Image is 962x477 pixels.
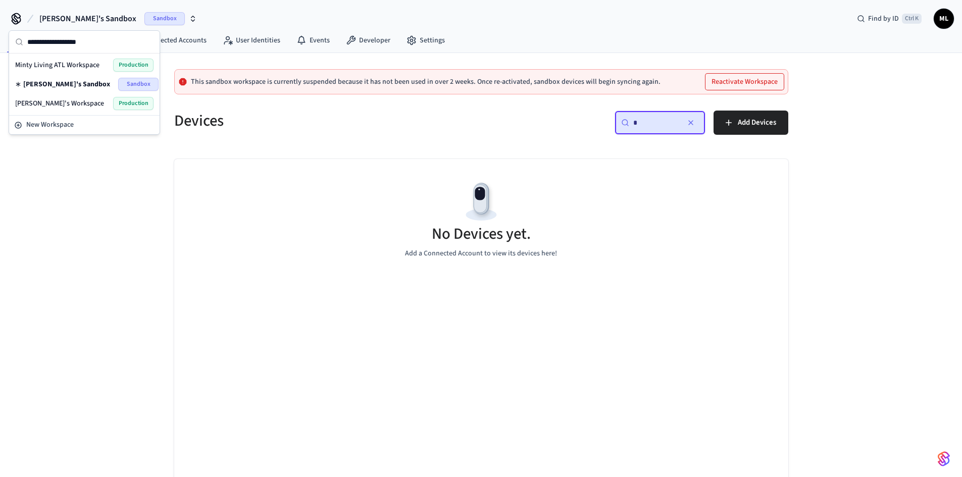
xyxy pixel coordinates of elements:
[191,78,661,86] p: This sandbox workspace is currently suspended because it has not been used in over 2 weeks. Once ...
[849,10,930,28] div: Find by IDCtrl K
[938,451,950,467] img: SeamLogoGradient.69752ec5.svg
[868,14,899,24] span: Find by ID
[338,31,398,49] a: Developer
[10,117,159,133] button: New Workspace
[118,78,159,91] span: Sandbox
[113,97,154,110] span: Production
[398,31,453,49] a: Settings
[705,74,784,90] button: Reactivate Workspace
[459,179,504,225] img: Devices Empty State
[934,9,954,29] button: ML
[902,14,922,24] span: Ctrl K
[405,248,557,259] p: Add a Connected Account to view its devices here!
[714,111,788,135] button: Add Devices
[9,54,160,115] div: Suggestions
[23,79,110,89] span: [PERSON_NAME]'s Sandbox
[738,116,776,129] span: Add Devices
[215,31,288,49] a: User Identities
[26,120,74,130] span: New Workspace
[144,12,185,25] span: Sandbox
[174,111,475,131] h5: Devices
[432,224,531,244] h5: No Devices yet.
[288,31,338,49] a: Events
[15,98,104,109] span: [PERSON_NAME]'s Workspace
[15,60,99,70] span: Minty Living ATL Workspace
[123,31,215,49] a: Connected Accounts
[113,59,154,72] span: Production
[2,31,55,49] a: Devices
[39,13,136,25] span: [PERSON_NAME]'s Sandbox
[935,10,953,28] span: ML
